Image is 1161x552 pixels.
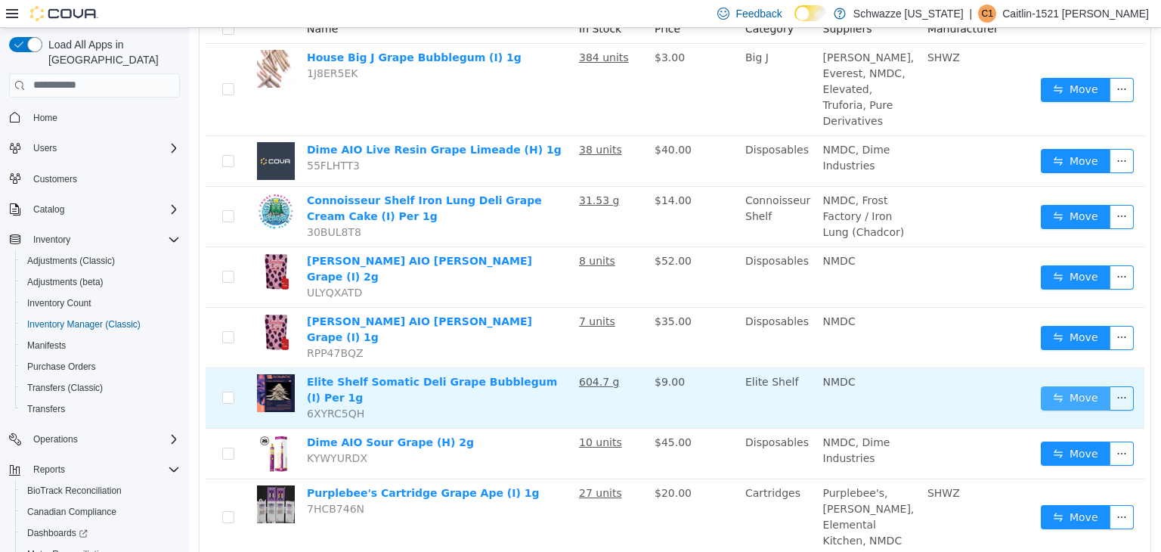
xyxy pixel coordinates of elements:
u: 8 units [390,227,426,239]
button: icon: swapMove [852,358,921,383]
button: Transfers (Classic) [15,377,186,398]
button: Inventory [3,229,186,250]
span: Inventory Manager (Classic) [27,318,141,330]
button: Home [3,107,186,129]
button: icon: ellipsis [921,358,945,383]
td: Cartridges [550,451,628,527]
span: [PERSON_NAME], Everest, NMDC, Elevated, Truforia, Pure Derivatives [634,23,726,99]
span: BioTrack Reconciliation [27,485,122,497]
span: Adjustments (Classic) [27,255,115,267]
button: Operations [27,430,84,448]
a: Transfers (Classic) [21,379,109,397]
a: Connoisseur Shelf Iron Lung Deli Grape Cream Cake (I) Per 1g [118,166,353,194]
span: $40.00 [466,116,503,128]
button: icon: swapMove [852,298,921,322]
a: Adjustments (Classic) [21,252,121,270]
span: Purchase Orders [21,358,180,376]
button: icon: swapMove [852,121,921,145]
a: [PERSON_NAME] AIO [PERSON_NAME] Grape (I) 2g [118,227,343,255]
span: Inventory Manager (Classic) [21,315,180,333]
span: Transfers [27,403,65,415]
span: SHWZ [738,23,771,36]
img: Purplebee's Cartridge Grape Ape (I) 1g hero shot [68,457,106,495]
span: ULYQXATD [118,259,173,271]
a: Inventory Count [21,294,98,312]
span: NMDC [634,348,667,360]
span: Customers [33,173,77,185]
button: icon: swapMove [852,414,921,438]
button: Inventory Manager (Classic) [15,314,186,335]
span: Manifests [21,336,180,355]
a: Manifests [21,336,72,355]
span: Canadian Compliance [27,506,116,518]
a: Purchase Orders [21,358,102,376]
span: Home [33,112,57,124]
span: 55FLHTT3 [118,132,171,144]
img: Cova [30,6,98,21]
button: Catalog [27,200,70,219]
a: Dime AIO Live Resin Grape Limeade (H) 1g [118,116,373,128]
span: NMDC [634,227,667,239]
button: Inventory [27,231,76,249]
span: Purplebee's, [PERSON_NAME], Elemental Kitchen, NMDC [634,459,726,519]
span: C1 [982,5,993,23]
button: icon: ellipsis [921,121,945,145]
span: SHWZ [738,459,771,471]
span: Dashboards [27,527,88,539]
span: RPP47BQZ [118,319,175,331]
a: Purplebee's Cartridge Grape Ape (I) 1g [118,459,351,471]
span: Users [33,142,57,154]
span: Transfers [21,400,180,418]
button: BioTrack Reconciliation [15,480,186,501]
span: Home [27,108,180,127]
span: Inventory [33,234,70,246]
img: Elite Shelf Somatic Deli Grape Bubblegum (I) Per 1g hero shot [68,346,106,384]
span: Inventory Count [21,294,180,312]
span: Operations [27,430,180,448]
span: Operations [33,433,78,445]
button: icon: ellipsis [921,414,945,438]
button: icon: swapMove [852,477,921,501]
span: Reports [27,461,180,479]
button: Operations [3,429,186,450]
input: Dark Mode [794,5,826,21]
span: Manifests [27,340,66,352]
a: [PERSON_NAME] AIO [PERSON_NAME] Grape (I) 1g [118,287,343,315]
u: 604.7 g [390,348,430,360]
span: Adjustments (beta) [21,273,180,291]
button: Reports [3,459,186,480]
button: Transfers [15,398,186,420]
td: Disposables [550,401,628,451]
img: Dime AIO Sour Grape (H) 2g hero shot [68,407,106,445]
span: Inventory [27,231,180,249]
button: Users [3,138,186,159]
span: BioTrack Reconciliation [21,482,180,500]
button: Inventory Count [15,293,186,314]
span: Customers [27,169,180,188]
button: Canadian Compliance [15,501,186,523]
span: Catalog [27,200,180,219]
button: Users [27,139,63,157]
button: icon: swapMove [852,237,921,262]
button: Adjustments (beta) [15,271,186,293]
u: 384 units [390,23,440,36]
span: Adjustments (Classic) [21,252,180,270]
div: Caitlin-1521 Noll [978,5,996,23]
span: Transfers (Classic) [21,379,180,397]
span: Adjustments (beta) [27,276,104,288]
a: BioTrack Reconciliation [21,482,128,500]
span: KYWYURDX [118,424,178,436]
button: icon: ellipsis [921,237,945,262]
span: $20.00 [466,459,503,471]
span: Purchase Orders [27,361,96,373]
span: NMDC, Frost Factory / Iron Lung (Chadcor) [634,166,716,210]
td: Connoisseur Shelf [550,159,628,219]
span: Load All Apps in [GEOGRAPHIC_DATA] [42,37,180,67]
span: NMDC [634,287,667,299]
a: Adjustments (beta) [21,273,110,291]
img: House Big J Grape Bubblegum (I) 1g hero shot [68,22,106,60]
span: Dark Mode [794,21,795,22]
span: NMDC, Dime Industries [634,408,701,436]
a: Canadian Compliance [21,503,122,521]
button: icon: ellipsis [921,298,945,322]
